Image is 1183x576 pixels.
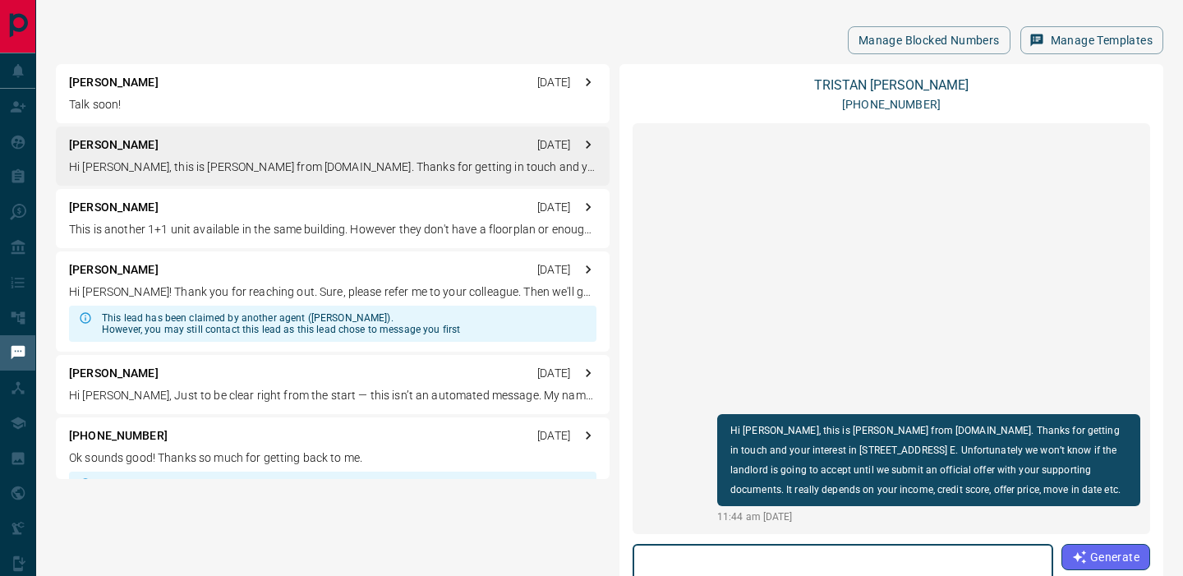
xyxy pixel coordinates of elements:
p: [PERSON_NAME] [69,136,159,154]
p: Hi [PERSON_NAME], this is [PERSON_NAME] from [DOMAIN_NAME]. Thanks for getting in touch and your ... [730,421,1127,500]
p: [DATE] [537,365,570,382]
p: [DATE] [537,136,570,154]
p: Hi [PERSON_NAME]! Thank you for reaching out. Sure, please refer me to your colleague. Then we'll... [69,283,596,301]
p: [PERSON_NAME] [69,261,159,279]
p: [PERSON_NAME] [69,74,159,91]
p: [PERSON_NAME] [69,365,159,382]
p: Hi [PERSON_NAME], Just to be clear right from the start — this isn’t an automated message. My nam... [69,387,596,404]
p: [PHONE_NUMBER] [842,96,941,113]
div: This lead has not created an account with us. [102,472,308,496]
p: [PERSON_NAME] [69,199,159,216]
a: TRISTAN [PERSON_NAME] [814,77,969,93]
button: Manage Templates [1020,26,1163,54]
p: Talk soon! [69,96,596,113]
p: [DATE] [537,199,570,216]
p: 11:44 am [DATE] [717,509,1140,524]
p: [DATE] [537,427,570,445]
p: Hi [PERSON_NAME], this is [PERSON_NAME] from [DOMAIN_NAME]. Thanks for getting in touch and your ... [69,159,596,176]
button: Generate [1061,544,1150,570]
div: This lead has been claimed by another agent ([PERSON_NAME]). However, you may still contact this ... [102,306,460,342]
p: [DATE] [537,261,570,279]
p: [DATE] [537,74,570,91]
p: Ok sounds good! Thanks so much for getting back to me. [69,449,596,467]
button: Manage Blocked Numbers [848,26,1010,54]
p: [PHONE_NUMBER] [69,427,168,445]
p: This is another 1+1 unit available in the same building. However they don't have a floorplan or e... [69,221,596,238]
